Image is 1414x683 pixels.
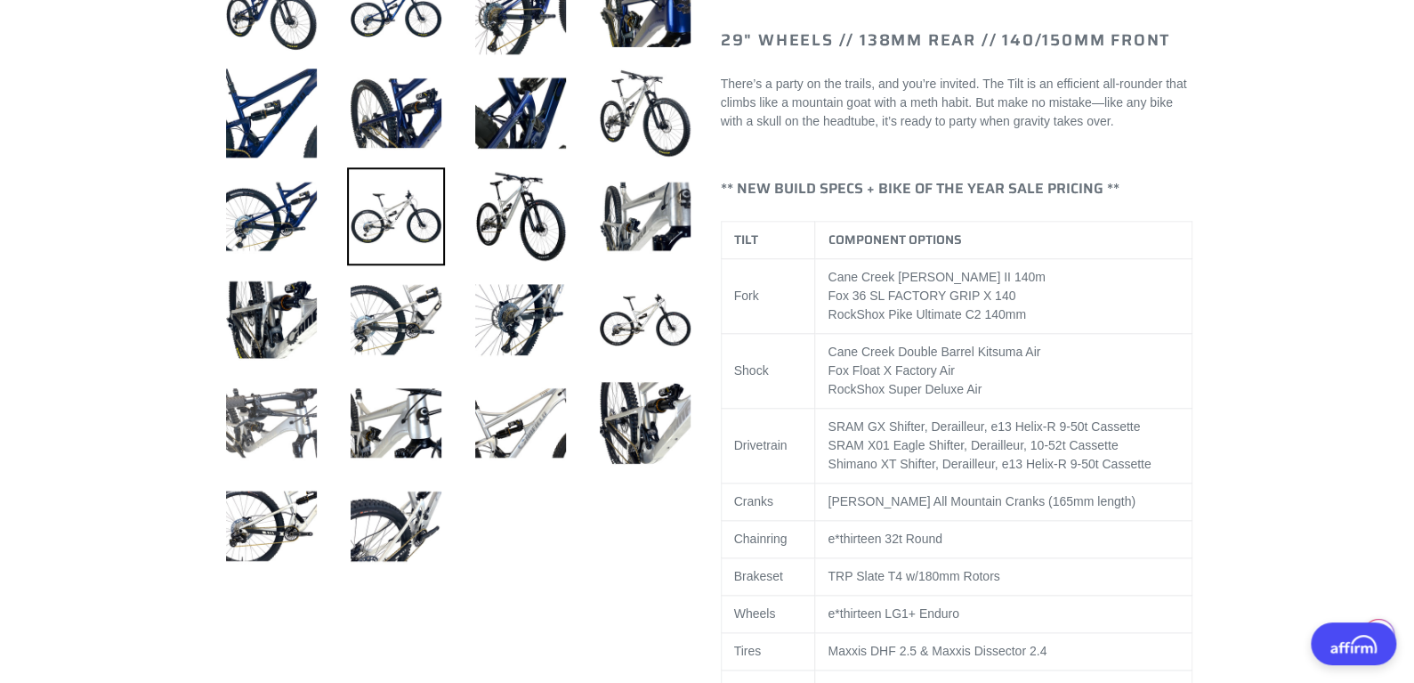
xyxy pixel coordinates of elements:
[721,633,815,671] td: Tires
[347,374,445,472] img: Load image into Gallery viewer, TILT - Complete Bike
[815,633,1192,671] td: Maxxis DHF 2.5 & Maxxis Dissector 2.4
[472,167,570,265] img: Load image into Gallery viewer, TILT - Complete Bike
[721,334,815,409] td: Shock
[472,64,570,162] img: Load image into Gallery viewer, TILT - Complete Bike
[347,477,445,575] img: Load image into Gallery viewer, TILT - Complete Bike
[721,521,815,558] td: Chainring
[721,409,815,484] td: Drivetrain
[222,167,320,265] img: Load image into Gallery viewer, TILT - Complete Bike
[815,334,1192,409] td: Cane Creek Double Barrel Kitsuma Air Fox Float X Factory Air RockShox Super Deluxe Air
[347,167,445,265] img: Load image into Gallery viewer, TILT - Complete Bike
[815,259,1192,334] td: Cane Creek [PERSON_NAME] II 140m Fox 36 SL FACTORY GRIP X 140 RockShox Pike Ultimate C2 140mm
[347,64,445,162] img: Load image into Gallery viewer, TILT - Complete Bike
[721,259,815,334] td: Fork
[721,558,815,596] td: Brakeset
[222,271,320,369] img: Load image into Gallery viewer, TILT - Complete Bike
[721,596,815,633] td: Wheels
[815,484,1192,521] td: [PERSON_NAME] All Mountain Cranks (165mm length)
[721,31,1192,51] h2: 29" Wheels // 138mm Rear // 140/150mm Front
[596,167,694,265] img: Load image into Gallery viewer, TILT - Complete Bike
[596,64,694,162] img: Load image into Gallery viewer, TILT - Complete Bike
[472,271,570,369] img: Load image into Gallery viewer, TILT - Complete Bike
[472,374,570,472] img: Load image into Gallery viewer, TILT - Complete Bike
[721,180,1192,197] h4: ** NEW BUILD SPECS + BIKE OF THE YEAR SALE PRICING **
[596,271,694,369] img: Load image into Gallery viewer, TILT - Complete Bike
[815,222,1192,259] th: COMPONENT OPTIONS
[815,558,1192,596] td: TRP Slate T4 w/180mm Rotors
[721,484,815,521] td: Cranks
[815,521,1192,558] td: e*thirteen 32t Round
[347,271,445,369] img: Load image into Gallery viewer, TILT - Complete Bike
[222,374,320,472] img: Load image into Gallery viewer, TILT - Complete Bike
[596,374,694,472] img: Load image into Gallery viewer, TILT - Complete Bike
[721,222,815,259] th: TILT
[222,477,320,575] img: Load image into Gallery viewer, TILT - Complete Bike
[721,75,1192,131] p: There’s a party on the trails, and you’re invited. The Tilt is an efficient all-rounder that clim...
[815,409,1192,484] td: SRAM GX Shifter, Derailleur, e13 Helix-R 9-50t Cassette SRAM X01 Eagle Shifter, Derailleur, 10-52...
[222,64,320,162] img: Load image into Gallery viewer, TILT - Complete Bike
[815,596,1192,633] td: e*thirteen LG1+ Enduro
